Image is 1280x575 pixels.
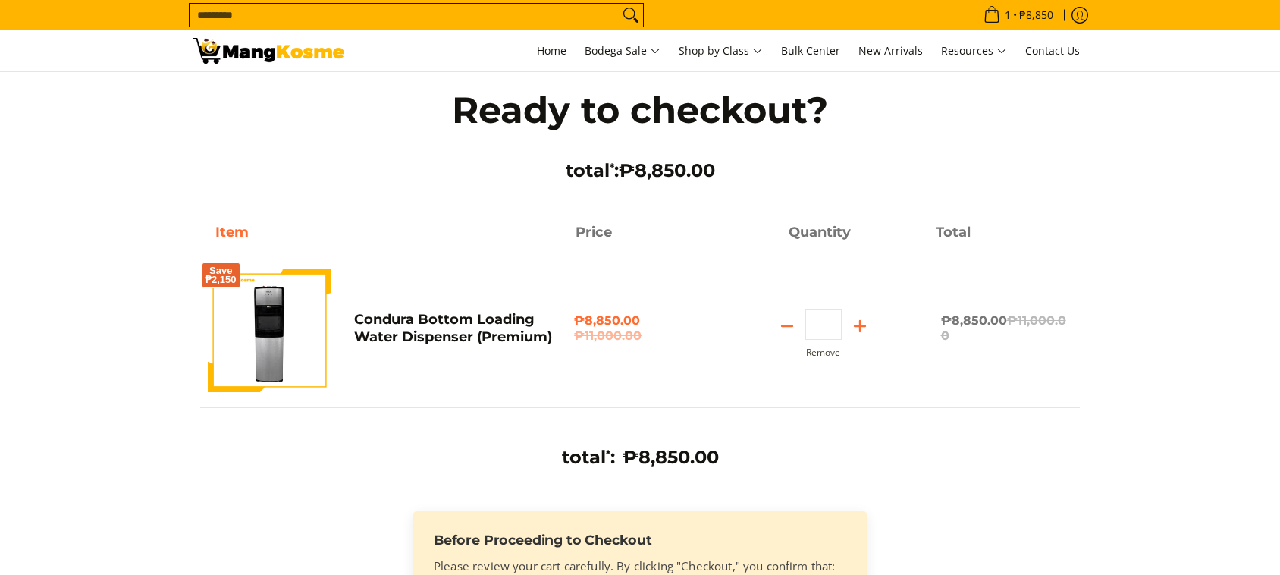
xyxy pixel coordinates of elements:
[941,313,1066,343] del: ₱11,000.00
[941,313,1066,343] span: ₱8,850.00
[781,43,840,58] span: Bulk Center
[679,42,763,61] span: Shop by Class
[205,266,237,284] span: Save ₱2,150
[623,446,719,468] span: ₱8,850.00
[359,30,1087,71] nav: Main Menu
[619,4,643,27] button: Search
[537,43,566,58] span: Home
[208,269,331,392] img: Default Title Condura Bottom Loading Water Dispenser (Premium)
[420,159,860,182] h3: total :
[562,446,615,469] h3: total :
[671,30,770,71] a: Shop by Class
[420,87,860,133] h1: Ready to checkout?
[574,328,705,344] del: ₱11,000.00
[933,30,1015,71] a: Resources
[842,314,878,338] button: Add
[941,42,1007,61] span: Resources
[773,30,848,71] a: Bulk Center
[529,30,574,71] a: Home
[619,159,715,181] span: ₱8,850.00
[858,43,923,58] span: New Arrivals
[851,30,930,71] a: New Arrivals
[193,38,344,64] img: Your Shopping Cart | Mang Kosme
[574,313,705,344] span: ₱8,850.00
[769,314,805,338] button: Subtract
[1025,43,1080,58] span: Contact Us
[806,347,840,358] button: Remove
[434,532,846,548] h3: Before Proceeding to Checkout
[1002,10,1013,20] span: 1
[585,42,660,61] span: Bodega Sale
[577,30,668,71] a: Bodega Sale
[354,311,552,345] a: Condura Bottom Loading Water Dispenser (Premium)
[1017,10,1056,20] span: ₱8,850
[1018,30,1087,71] a: Contact Us
[979,7,1058,24] span: •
